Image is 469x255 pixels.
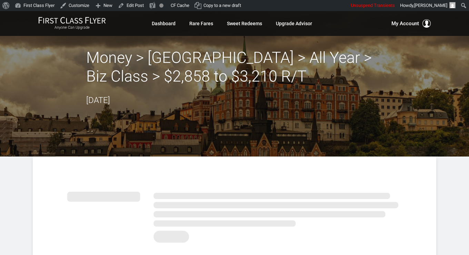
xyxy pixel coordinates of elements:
time: [DATE] [86,95,110,105]
a: Dashboard [152,17,176,30]
span: [PERSON_NAME] [414,3,447,8]
a: Sweet Redeems [227,17,262,30]
a: Upgrade Advisor [276,17,312,30]
a: Rare Fares [189,17,213,30]
img: summary.svg [67,184,402,247]
span: Unsuspend Transients [351,3,395,8]
a: First Class FlyerAnyone Can Upgrade [38,17,106,30]
h2: Money > [GEOGRAPHIC_DATA] > All Year > Biz Class > $2,858 to $3,210 R/T [86,48,383,86]
button: My Account [391,19,431,28]
span: My Account [391,19,419,28]
img: First Class Flyer [38,17,106,24]
small: Anyone Can Upgrade [38,25,106,30]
